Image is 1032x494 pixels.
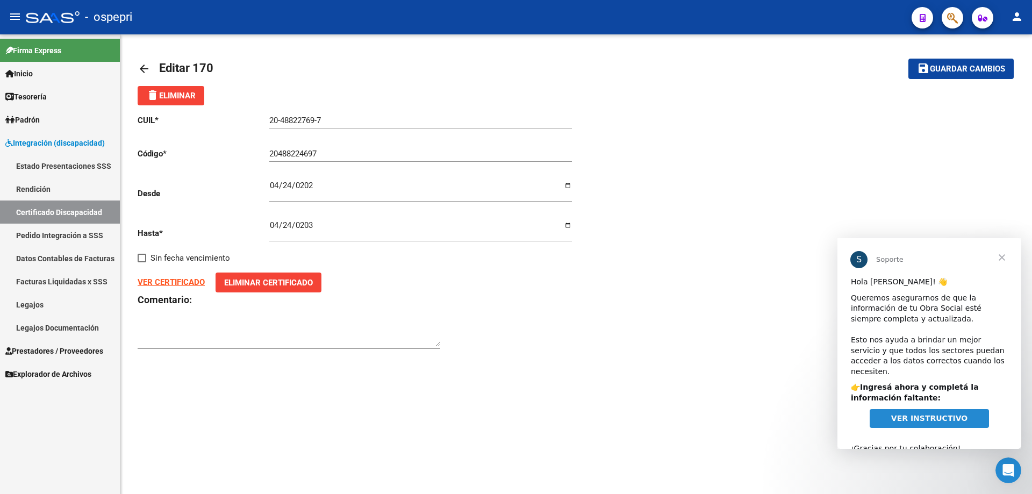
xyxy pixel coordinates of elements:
mat-icon: arrow_back [138,62,150,75]
span: Guardar cambios [930,65,1005,74]
strong: Comentario: [138,294,192,305]
span: Explorador de Archivos [5,368,91,380]
p: CUIL [138,114,269,126]
a: VER CERTIFICADO [138,277,205,287]
iframe: Intercom live chat [995,457,1021,483]
span: - ospepri [85,5,132,29]
mat-icon: save [917,62,930,75]
div: ¡Gracias por tu colaboración! ​ [13,195,170,226]
span: Eliminar Certificado [224,278,313,288]
span: Editar 170 [159,61,213,75]
span: Eliminar [146,91,196,101]
button: Eliminar [138,86,204,105]
p: Desde [138,188,269,199]
mat-icon: menu [9,10,21,23]
iframe: Intercom live chat mensaje [837,238,1021,449]
span: Firma Express [5,45,61,56]
span: Sin fecha vencimiento [150,252,230,264]
span: Inicio [5,68,33,80]
mat-icon: delete [146,89,159,102]
span: Padrón [5,114,40,126]
p: Hasta [138,227,269,239]
span: Prestadores / Proveedores [5,345,103,357]
button: Guardar cambios [908,59,1014,78]
p: Código [138,148,269,160]
button: Eliminar Certificado [216,273,321,292]
span: Tesorería [5,91,47,103]
mat-icon: person [1010,10,1023,23]
span: Integración (discapacidad) [5,137,105,149]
